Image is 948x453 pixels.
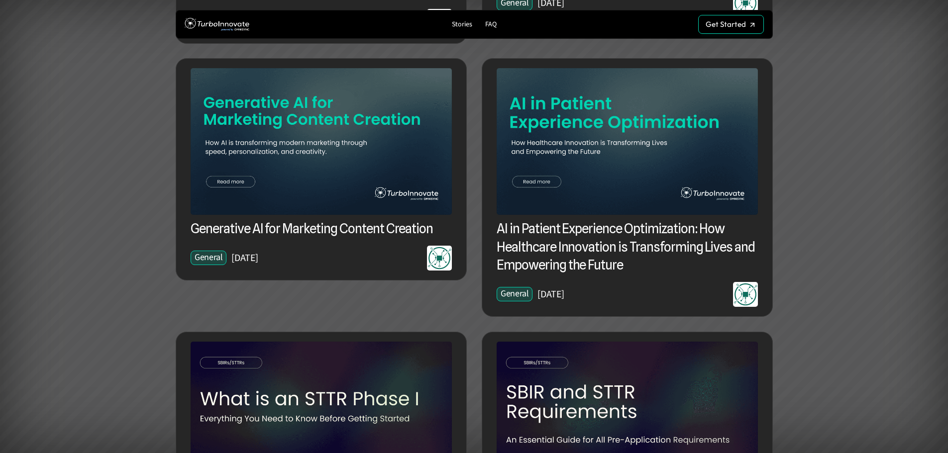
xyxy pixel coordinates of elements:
p: Stories [452,20,472,29]
p: Get Started [706,20,746,29]
p: FAQ [485,20,497,29]
img: TurboInnovate Logo [185,15,249,34]
a: Stories [448,18,476,31]
a: Get Started [698,15,764,34]
a: FAQ [481,18,501,31]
